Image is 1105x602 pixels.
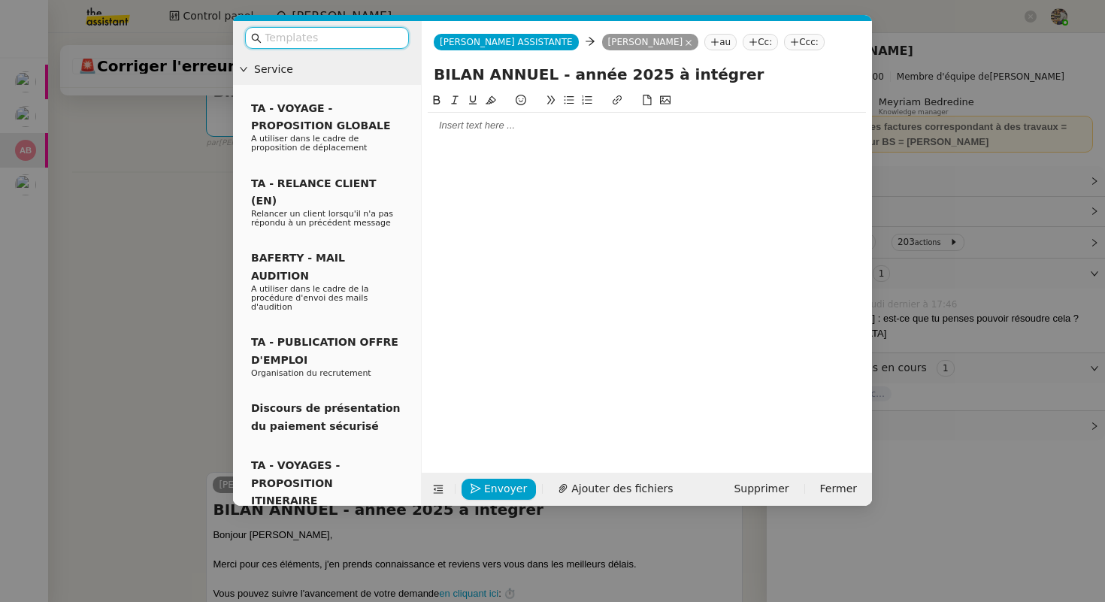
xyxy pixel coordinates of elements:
span: BAFERTY - MAIL AUDITION [251,252,345,281]
span: TA - VOYAGES - PROPOSITION ITINERAIRE [251,459,340,507]
span: Ajouter des fichiers [571,480,673,498]
nz-tag: [PERSON_NAME] [602,34,699,50]
input: Templates [265,29,400,47]
span: Fermer [820,480,857,498]
span: Service [254,61,415,78]
nz-tag: Cc: [743,34,778,50]
button: Fermer [811,479,866,500]
span: Discours de présentation du paiement sécurisé [251,402,401,431]
div: Service [233,55,421,84]
span: TA - VOYAGE - PROPOSITION GLOBALE [251,102,390,132]
span: A utiliser dans le cadre de la procédure d'envoi des mails d'audition [251,284,369,312]
nz-tag: Ccc: [784,34,825,50]
button: Supprimer [725,479,798,500]
span: Organisation du recrutement [251,368,371,378]
span: TA - PUBLICATION OFFRE D'EMPLOI [251,336,398,365]
button: Envoyer [462,479,536,500]
span: [PERSON_NAME] ASSISTANTE [440,37,573,47]
span: Supprimer [734,480,789,498]
nz-tag: au [704,34,737,50]
button: Ajouter des fichiers [549,479,682,500]
input: Subject [434,63,860,86]
span: Relancer un client lorsqu'il n'a pas répondu à un précédent message [251,209,393,228]
span: Envoyer [484,480,527,498]
span: A utiliser dans le cadre de proposition de déplacement [251,134,367,153]
span: TA - RELANCE CLIENT (EN) [251,177,377,207]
